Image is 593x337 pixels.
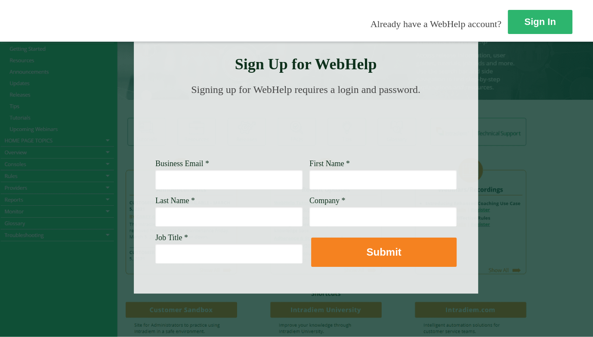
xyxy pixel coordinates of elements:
[309,159,350,168] span: First Name *
[161,104,451,147] img: Need Credentials? Sign up below. Have Credentials? Use the sign-in button.
[508,10,572,34] a: Sign In
[155,159,209,168] span: Business Email *
[311,238,457,267] button: Submit
[371,19,501,29] span: Already have a WebHelp account?
[524,16,556,27] strong: Sign In
[155,233,188,242] span: Job Title *
[191,84,420,95] span: Signing up for WebHelp requires a login and password.
[309,196,346,205] span: Company *
[235,56,377,73] strong: Sign Up for WebHelp
[155,196,195,205] span: Last Name *
[366,246,401,258] strong: Submit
